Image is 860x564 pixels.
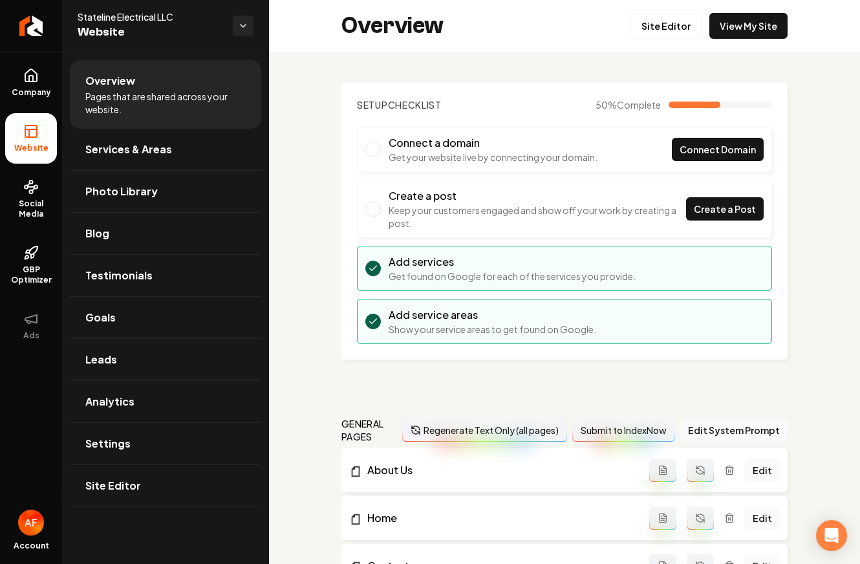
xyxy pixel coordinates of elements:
[341,417,402,443] h2: general pages
[680,418,788,442] button: Edit System Prompt
[70,213,261,254] a: Blog
[5,235,57,296] a: GBP Optimizer
[85,436,131,451] span: Settings
[85,73,135,89] span: Overview
[389,323,596,336] p: Show your service areas to get found on Google.
[70,255,261,296] a: Testimonials
[389,254,636,270] h3: Add services
[357,99,388,111] span: Setup
[85,90,246,116] span: Pages that are shared across your website.
[85,184,158,199] span: Photo Library
[389,204,686,230] p: Keep your customers engaged and show off your work by creating a post.
[5,199,57,219] span: Social Media
[572,418,675,442] button: Submit to IndexNow
[5,265,57,285] span: GBP Optimizer
[349,510,649,526] a: Home
[5,58,57,108] a: Company
[18,510,44,536] img: Avan Fahimi
[596,98,661,111] span: 50 %
[5,169,57,230] a: Social Media
[9,143,54,153] span: Website
[85,394,134,409] span: Analytics
[617,99,661,111] span: Complete
[709,13,788,39] a: View My Site
[78,10,222,23] span: Stateline Electrical LLC
[70,423,261,464] a: Settings
[341,13,444,39] h2: Overview
[85,226,109,241] span: Blog
[70,171,261,212] a: Photo Library
[6,87,56,98] span: Company
[18,331,45,341] span: Ads
[686,197,764,221] a: Create a Post
[649,459,676,482] button: Add admin page prompt
[630,13,702,39] a: Site Editor
[85,310,116,325] span: Goals
[389,188,686,204] h3: Create a post
[649,506,676,530] button: Add admin page prompt
[402,418,567,442] button: Regenerate Text Only (all pages)
[70,339,261,380] a: Leads
[18,510,44,536] button: Open user button
[85,352,117,367] span: Leads
[745,506,780,530] a: Edit
[14,541,49,551] span: Account
[389,151,597,164] p: Get your website live by connecting your domain.
[389,135,597,151] h3: Connect a domain
[70,381,261,422] a: Analytics
[694,202,756,216] span: Create a Post
[78,23,222,41] span: Website
[19,16,43,36] img: Rebolt Logo
[349,462,649,478] a: About Us
[357,98,442,111] h2: Checklist
[85,142,172,157] span: Services & Areas
[70,129,261,170] a: Services & Areas
[70,465,261,506] a: Site Editor
[816,520,847,551] div: Open Intercom Messenger
[680,143,756,157] span: Connect Domain
[745,459,780,482] a: Edit
[85,478,141,493] span: Site Editor
[389,307,596,323] h3: Add service areas
[672,138,764,161] a: Connect Domain
[70,297,261,338] a: Goals
[5,301,57,351] button: Ads
[85,268,153,283] span: Testimonials
[389,270,636,283] p: Get found on Google for each of the services you provide.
